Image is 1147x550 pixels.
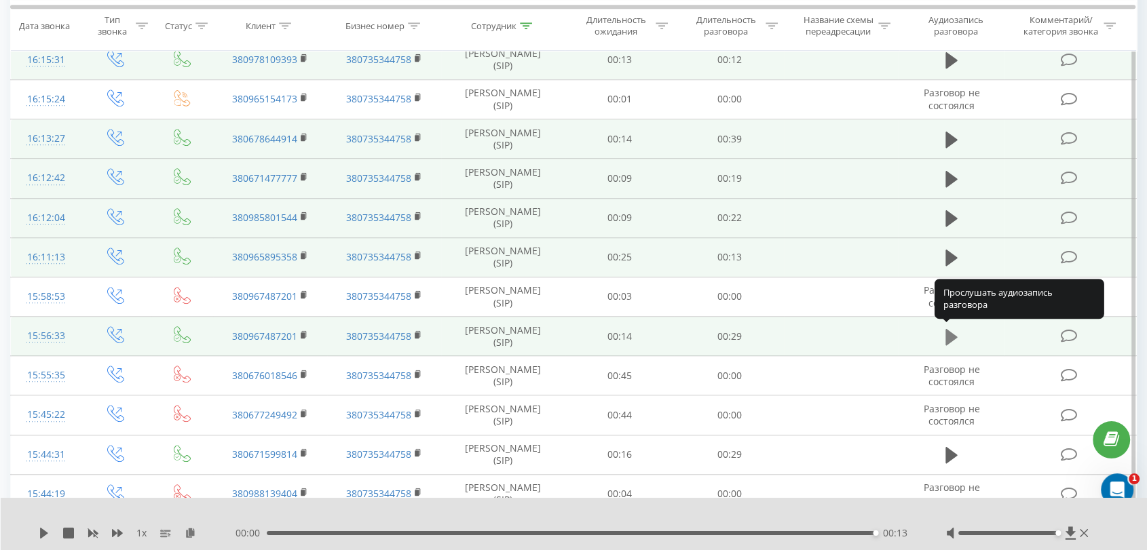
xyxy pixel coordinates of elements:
td: 00:00 [675,277,785,316]
a: 380985801544 [232,211,297,224]
a: 380735344758 [346,132,411,145]
span: Разговор не состоялся [923,481,979,506]
td: 00:13 [565,40,675,79]
span: 00:00 [236,526,267,540]
a: 380978109393 [232,53,297,66]
div: Бизнес номер [345,20,405,31]
div: 15:55:35 [24,362,67,389]
div: 15:56:33 [24,323,67,349]
a: 380967487201 [232,290,297,302]
div: 15:44:19 [24,481,67,507]
td: 00:09 [565,159,675,198]
a: 380735344758 [346,448,411,460]
span: Разговор не состоялся [923,283,979,309]
a: 380677249492 [232,408,297,421]
div: 16:12:04 [24,205,67,231]
td: 00:04 [565,474,675,513]
td: 00:00 [675,79,785,119]
td: 00:01 [565,79,675,119]
div: Статус [165,20,192,31]
td: [PERSON_NAME] (SIP) [441,435,564,474]
a: 380671477777 [232,172,297,184]
td: 00:45 [565,356,675,395]
td: 00:00 [675,395,785,435]
td: 00:22 [675,198,785,237]
a: 380735344758 [346,92,411,105]
td: 00:19 [675,159,785,198]
a: 380735344758 [346,250,411,263]
span: Разговор не состоялся [923,363,979,388]
td: 00:39 [675,119,785,159]
td: [PERSON_NAME] (SIP) [441,474,564,513]
div: Комментарий/категория звонка [1021,14,1100,37]
td: 00:09 [565,198,675,237]
a: 380671599814 [232,448,297,460]
td: 00:00 [675,356,785,395]
div: Аудиозапись разговора [912,14,1000,37]
td: 00:03 [565,277,675,316]
div: 15:58:53 [24,283,67,310]
span: Разговор не состоялся [923,402,979,427]
a: 380735344758 [346,211,411,224]
td: [PERSON_NAME] (SIP) [441,317,564,356]
a: 380988139404 [232,487,297,500]
a: 380735344758 [346,53,411,66]
td: [PERSON_NAME] (SIP) [441,119,564,159]
div: Сотрудник [471,20,516,31]
a: 380676018546 [232,369,297,382]
div: Длительность разговора [690,14,762,37]
td: 00:44 [565,395,675,435]
td: [PERSON_NAME] (SIP) [441,277,564,316]
td: [PERSON_NAME] (SIP) [441,79,564,119]
div: Accessibility label [873,530,878,536]
a: 380965895358 [232,250,297,263]
a: 380735344758 [346,290,411,302]
td: [PERSON_NAME] (SIP) [441,40,564,79]
span: Разговор не состоялся [923,86,979,111]
span: 1 [1129,473,1140,484]
td: [PERSON_NAME] (SIP) [441,395,564,435]
td: 00:25 [565,237,675,277]
a: 380965154173 [232,92,297,105]
div: 15:44:31 [24,441,67,468]
a: 380735344758 [346,330,411,342]
div: 16:15:31 [24,47,67,73]
a: 380735344758 [346,369,411,382]
span: 00:13 [883,526,907,540]
a: 380967487201 [232,330,297,342]
div: 16:13:27 [24,125,67,152]
div: Длительность ожидания [580,14,652,37]
td: 00:13 [675,237,785,277]
td: 00:14 [565,317,675,356]
div: 16:12:42 [24,165,67,191]
div: Прослушать аудиозапись разговора [935,279,1104,319]
td: 00:14 [565,119,675,159]
div: 15:45:22 [24,401,67,428]
td: 00:00 [675,474,785,513]
iframe: Intercom live chat [1101,473,1133,506]
div: 16:11:13 [24,244,67,271]
td: 00:29 [675,435,785,474]
a: 380735344758 [346,172,411,184]
a: 380735344758 [346,408,411,421]
td: 00:29 [675,317,785,356]
td: [PERSON_NAME] (SIP) [441,159,564,198]
td: 00:12 [675,40,785,79]
div: Клиент [246,20,276,31]
div: Название схемы переадресации [802,14,875,37]
div: Тип звонка [93,14,132,37]
div: Accessibility label [1055,530,1061,536]
span: 1 x [136,526,147,540]
div: Дата звонка [19,20,70,31]
td: [PERSON_NAME] (SIP) [441,237,564,277]
td: 00:16 [565,435,675,474]
a: 380735344758 [346,487,411,500]
div: 16:15:24 [24,86,67,113]
td: [PERSON_NAME] (SIP) [441,198,564,237]
a: 380678644914 [232,132,297,145]
td: [PERSON_NAME] (SIP) [441,356,564,395]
